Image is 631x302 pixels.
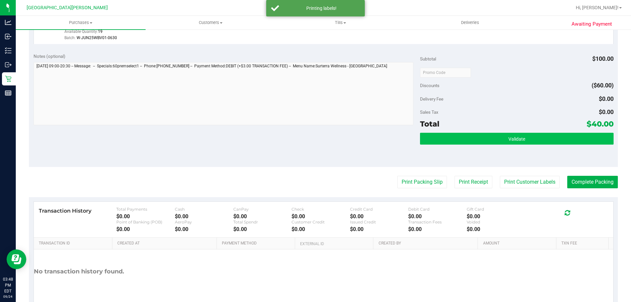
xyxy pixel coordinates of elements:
[283,5,360,12] div: Printing labels!
[233,207,292,212] div: CanPay
[175,220,233,224] div: AeroPay
[5,61,12,68] inline-svg: Outbound
[5,76,12,82] inline-svg: Retail
[408,220,467,224] div: Transaction Fees
[5,47,12,54] inline-svg: Inventory
[7,249,26,269] iframe: Resource center
[3,276,13,294] p: 03:48 PM EDT
[233,220,292,224] div: Total Spendr
[483,241,554,246] a: Amount
[592,55,614,62] span: $100.00
[77,35,117,40] span: W-JUN25WBV01-0630
[116,207,175,212] div: Total Payments
[576,5,619,10] span: Hi, [PERSON_NAME]!
[5,33,12,40] inline-svg: Inbound
[146,20,275,26] span: Customers
[175,226,233,232] div: $0.00
[599,95,614,102] span: $0.00
[408,226,467,232] div: $0.00
[420,119,439,128] span: Total
[64,27,212,40] div: Available Quantity:
[295,238,373,249] th: External ID
[116,213,175,220] div: $0.00
[408,213,467,220] div: $0.00
[420,68,471,78] input: Promo Code
[350,207,409,212] div: Credit Card
[27,5,108,11] span: [GEOGRAPHIC_DATA][PERSON_NAME]
[420,56,436,61] span: Subtotal
[350,226,409,232] div: $0.00
[420,96,443,102] span: Delivery Fee
[233,226,292,232] div: $0.00
[292,213,350,220] div: $0.00
[292,220,350,224] div: Customer Credit
[98,29,103,34] span: 19
[16,20,146,26] span: Purchases
[5,90,12,96] inline-svg: Reports
[175,213,233,220] div: $0.00
[420,133,613,145] button: Validate
[292,207,350,212] div: Check
[275,16,405,30] a: Tills
[408,207,467,212] div: Debit Card
[452,20,488,26] span: Deliveries
[379,241,475,246] a: Created By
[467,220,525,224] div: Voided
[116,220,175,224] div: Point of Banking (POB)
[405,16,535,30] a: Deliveries
[599,108,614,115] span: $0.00
[116,226,175,232] div: $0.00
[3,294,13,299] p: 09/24
[572,20,612,28] span: Awaiting Payment
[233,213,292,220] div: $0.00
[420,109,438,115] span: Sales Tax
[117,241,214,246] a: Created At
[16,16,146,30] a: Purchases
[567,176,618,188] button: Complete Packing
[292,226,350,232] div: $0.00
[587,119,614,128] span: $40.00
[467,226,525,232] div: $0.00
[397,176,447,188] button: Print Packing Slip
[500,176,560,188] button: Print Customer Labels
[222,241,292,246] a: Payment Method
[34,54,65,59] span: Notes (optional)
[276,20,405,26] span: Tills
[508,136,525,142] span: Validate
[420,80,439,91] span: Discounts
[561,241,606,246] a: Txn Fee
[5,19,12,26] inline-svg: Analytics
[467,213,525,220] div: $0.00
[34,249,124,294] div: No transaction history found.
[592,82,614,89] span: ($60.00)
[64,35,76,40] span: Batch:
[175,207,233,212] div: Cash
[146,16,275,30] a: Customers
[350,213,409,220] div: $0.00
[455,176,492,188] button: Print Receipt
[39,241,110,246] a: Transaction ID
[350,220,409,224] div: Issued Credit
[467,207,525,212] div: Gift Card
